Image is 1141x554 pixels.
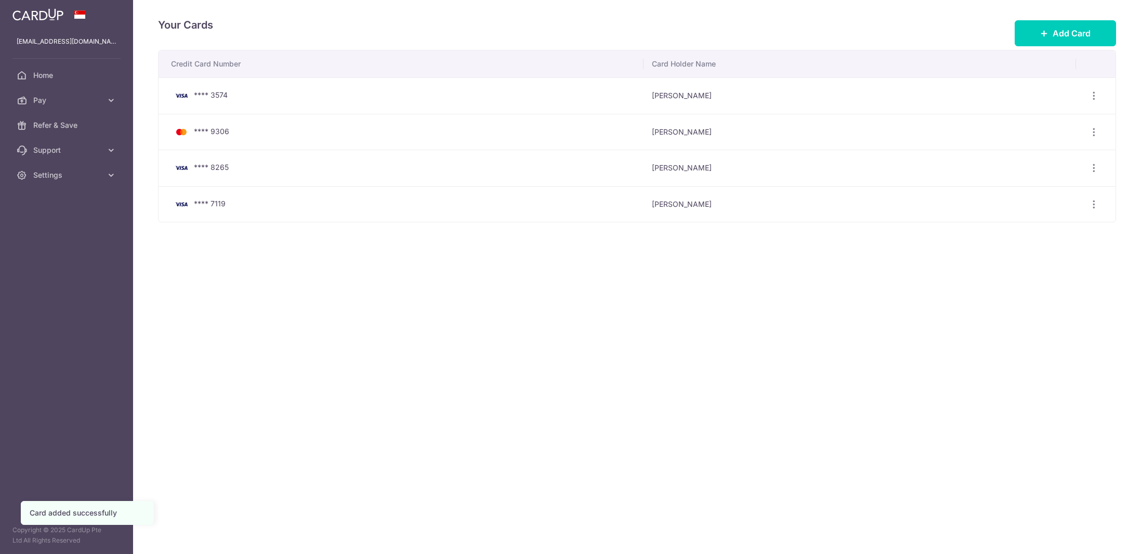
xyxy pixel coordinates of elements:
[30,508,145,518] div: Card added successfully
[171,198,192,210] img: Bank Card
[33,70,102,81] span: Home
[171,89,192,102] img: Bank Card
[33,95,102,105] span: Pay
[1015,20,1116,46] button: Add Card
[644,114,1076,150] td: [PERSON_NAME]
[644,77,1076,114] td: [PERSON_NAME]
[17,36,116,47] p: [EMAIL_ADDRESS][DOMAIN_NAME]
[33,170,102,180] span: Settings
[159,50,644,77] th: Credit Card Number
[644,150,1076,186] td: [PERSON_NAME]
[644,50,1076,77] th: Card Holder Name
[171,162,192,174] img: Bank Card
[33,120,102,130] span: Refer & Save
[1053,27,1091,39] span: Add Card
[171,126,192,138] img: Bank Card
[12,8,63,21] img: CardUp
[33,145,102,155] span: Support
[158,17,213,33] h4: Your Cards
[644,186,1076,222] td: [PERSON_NAME]
[1074,523,1131,549] iframe: Opens a widget where you can find more information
